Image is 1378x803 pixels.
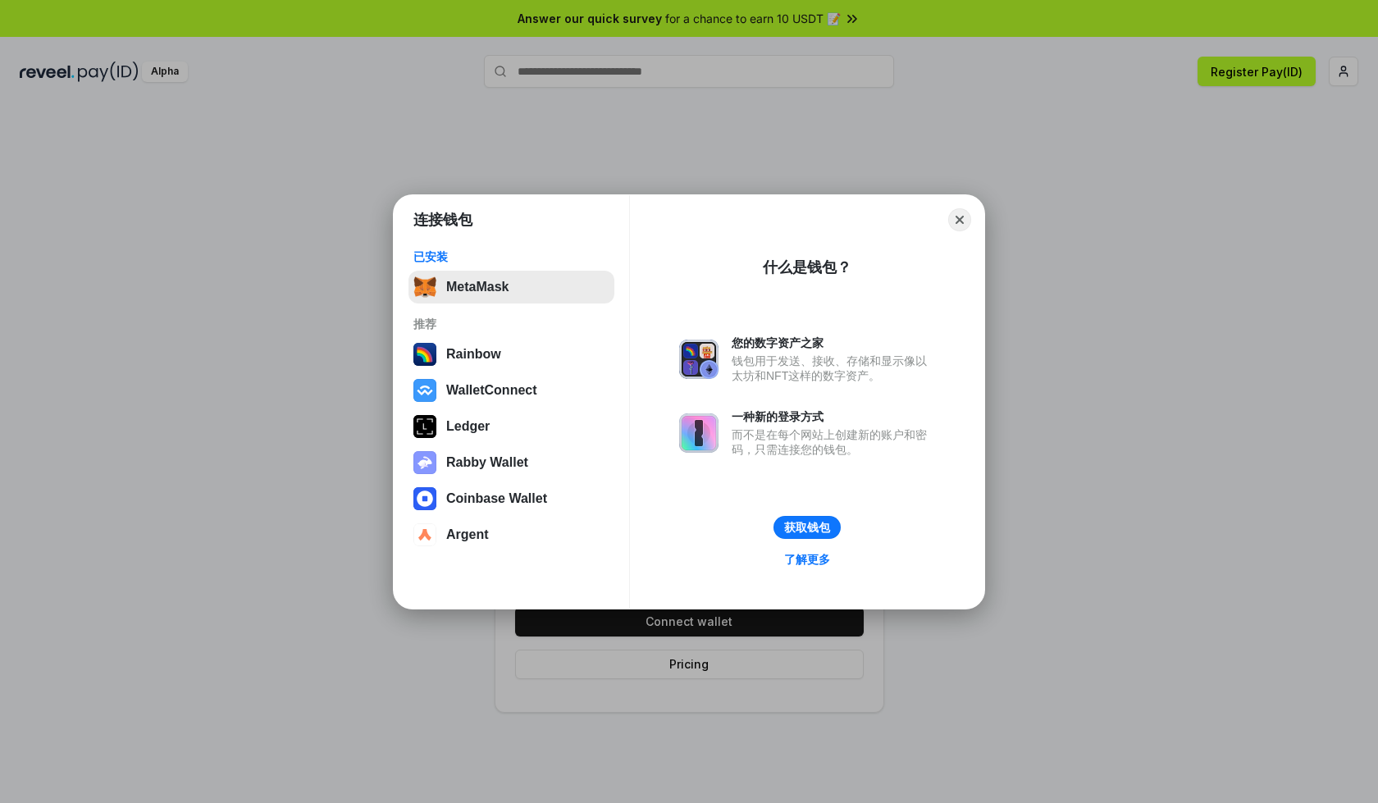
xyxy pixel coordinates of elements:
[413,343,436,366] img: svg+xml,%3Csvg%20width%3D%22120%22%20height%3D%22120%22%20viewBox%3D%220%200%20120%20120%22%20fil...
[413,249,609,264] div: 已安装
[413,451,436,474] img: svg+xml,%3Csvg%20xmlns%3D%22http%3A%2F%2Fwww.w3.org%2F2000%2Fsvg%22%20fill%3D%22none%22%20viewBox...
[413,210,472,230] h1: 连接钱包
[413,487,436,510] img: svg+xml,%3Csvg%20width%3D%2228%22%20height%3D%2228%22%20viewBox%3D%220%200%2028%2028%22%20fill%3D...
[408,338,614,371] button: Rainbow
[446,527,489,542] div: Argent
[408,410,614,443] button: Ledger
[446,280,509,294] div: MetaMask
[408,446,614,479] button: Rabby Wallet
[784,552,830,567] div: 了解更多
[446,455,528,470] div: Rabby Wallet
[413,317,609,331] div: 推荐
[948,208,971,231] button: Close
[446,491,547,506] div: Coinbase Wallet
[446,419,490,434] div: Ledger
[732,335,935,350] div: 您的数字资产之家
[679,413,719,453] img: svg+xml,%3Csvg%20xmlns%3D%22http%3A%2F%2Fwww.w3.org%2F2000%2Fsvg%22%20fill%3D%22none%22%20viewBox...
[679,340,719,379] img: svg+xml,%3Csvg%20xmlns%3D%22http%3A%2F%2Fwww.w3.org%2F2000%2Fsvg%22%20fill%3D%22none%22%20viewBox...
[446,383,537,398] div: WalletConnect
[763,258,851,277] div: 什么是钱包？
[408,271,614,303] button: MetaMask
[408,518,614,551] button: Argent
[408,374,614,407] button: WalletConnect
[732,354,935,383] div: 钱包用于发送、接收、存储和显示像以太坊和NFT这样的数字资产。
[732,427,935,457] div: 而不是在每个网站上创建新的账户和密码，只需连接您的钱包。
[413,379,436,402] img: svg+xml,%3Csvg%20width%3D%2228%22%20height%3D%2228%22%20viewBox%3D%220%200%2028%2028%22%20fill%3D...
[732,409,935,424] div: 一种新的登录方式
[773,516,841,539] button: 获取钱包
[413,523,436,546] img: svg+xml,%3Csvg%20width%3D%2228%22%20height%3D%2228%22%20viewBox%3D%220%200%2028%2028%22%20fill%3D...
[446,347,501,362] div: Rainbow
[774,549,840,570] a: 了解更多
[413,276,436,299] img: svg+xml,%3Csvg%20fill%3D%22none%22%20height%3D%2233%22%20viewBox%3D%220%200%2035%2033%22%20width%...
[408,482,614,515] button: Coinbase Wallet
[413,415,436,438] img: svg+xml,%3Csvg%20xmlns%3D%22http%3A%2F%2Fwww.w3.org%2F2000%2Fsvg%22%20width%3D%2228%22%20height%3...
[784,520,830,535] div: 获取钱包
